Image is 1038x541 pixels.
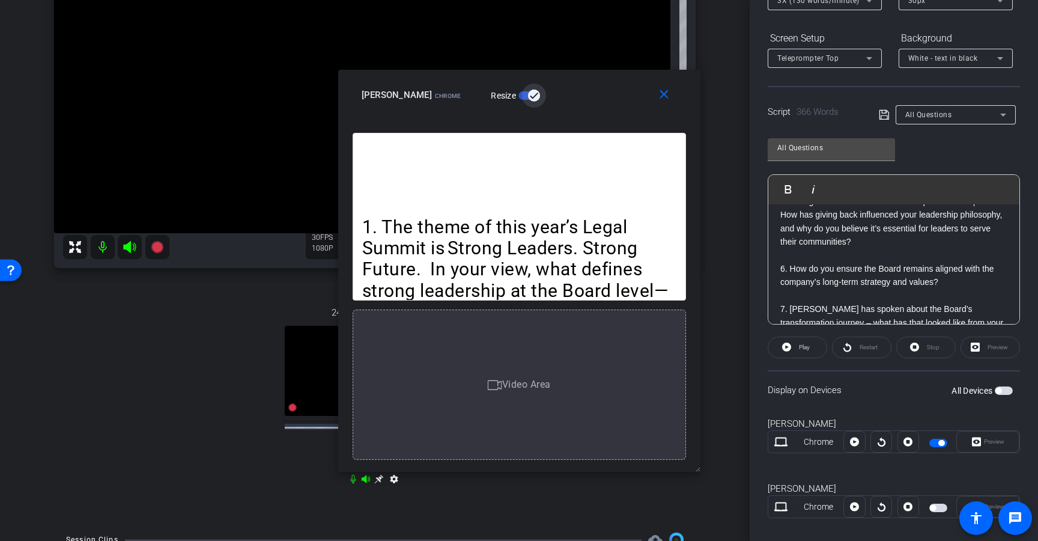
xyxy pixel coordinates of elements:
input: Title [777,141,885,155]
div: 30 [312,233,342,242]
span: Teleprompter Top [777,54,839,63]
label: Resize [491,90,518,102]
span: Video Area [502,378,551,390]
div: Chrome [794,501,844,513]
mat-icon: close [657,87,672,102]
div: Chrome [794,436,844,448]
div: Script [768,105,862,119]
div: Background [899,28,1013,49]
div: Display on Devices [768,370,1020,409]
mat-icon: settings [387,474,401,489]
p: 1. The theme of this year’s Legal Summit is Strong Leaders. Strong Future. In your view, what def... [362,216,676,385]
span: FPS [320,233,333,242]
label: All Devices [951,385,995,397]
div: Screen Setup [768,28,882,49]
span: 24 [332,306,341,319]
mat-icon: accessibility [969,511,983,525]
div: 1080P [312,243,342,253]
mat-icon: message [1008,511,1022,525]
span: 366 Words [797,106,839,117]
span: All Questions [905,111,952,119]
span: [PERSON_NAME] [362,90,432,100]
p: 5. You’ve been honored for your philanthropic leadership, including the Ireland Funds’ Philanthro... [780,182,1007,249]
div: [PERSON_NAME] [768,482,1020,496]
span: Chrome [435,93,461,99]
p: 7. [PERSON_NAME] has spoken about the Board’s transformation journey – what has that looked like ... [780,302,1007,343]
p: 6. How do you ensure the Board remains aligned with the company’s long-term strategy and values? [780,262,1007,289]
div: [PERSON_NAME] [768,417,1020,431]
span: White - text in black [908,54,978,63]
span: Play [799,344,810,350]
